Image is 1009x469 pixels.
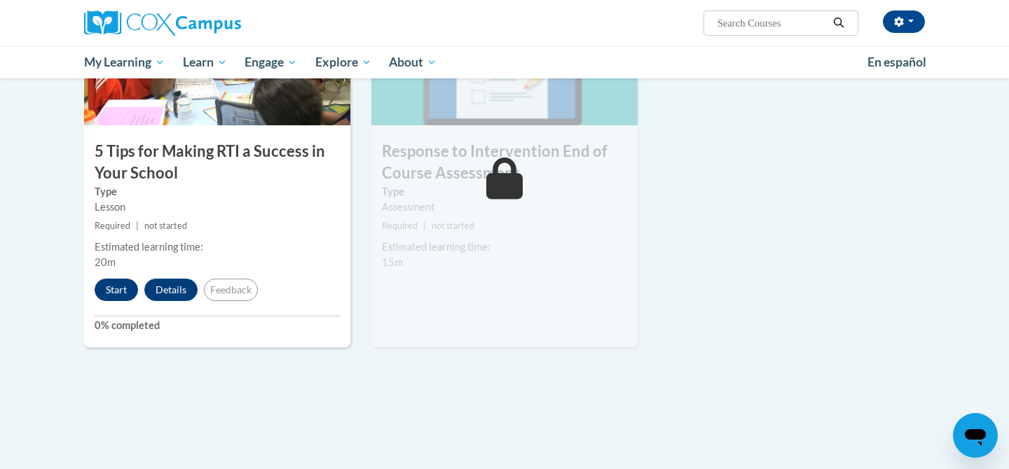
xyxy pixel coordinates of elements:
span: About [389,54,437,71]
span: Engage [245,54,297,71]
label: Type [95,184,340,199]
div: Main menu [63,46,946,78]
label: Type [382,184,627,199]
span: En español [867,55,926,69]
label: 0% completed [95,318,340,333]
span: My Learning [84,54,165,71]
a: Cox Campus [84,10,350,36]
button: Start [95,279,138,301]
span: | [423,220,426,231]
div: Estimated learning time: [95,239,340,255]
a: En español [858,48,935,77]
iframe: Button to launch messaging window [953,413,998,458]
span: not started [144,220,187,231]
a: My Learning [75,46,174,78]
button: Account Settings [883,10,925,33]
a: About [380,46,446,78]
span: not started [432,220,474,231]
span: 15m [382,256,403,268]
input: Search Courses [716,15,828,31]
h3: Response to Intervention End of Course Assessment [371,141,638,184]
span: Learn [183,54,227,71]
a: Explore [306,46,380,78]
button: Details [144,279,198,301]
div: Lesson [95,199,340,215]
div: Estimated learning time: [382,239,627,255]
a: Learn [174,46,236,78]
a: Engage [235,46,306,78]
button: Feedback [204,279,258,301]
span: | [136,220,139,231]
button: Search [828,15,849,31]
div: Assessment [382,199,627,215]
span: Required [382,220,418,231]
span: Explore [315,54,371,71]
span: 20m [95,256,116,268]
h3: 5 Tips for Making RTI a Success in Your School [84,141,350,184]
img: Cox Campus [84,10,241,36]
span: Required [95,220,130,231]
